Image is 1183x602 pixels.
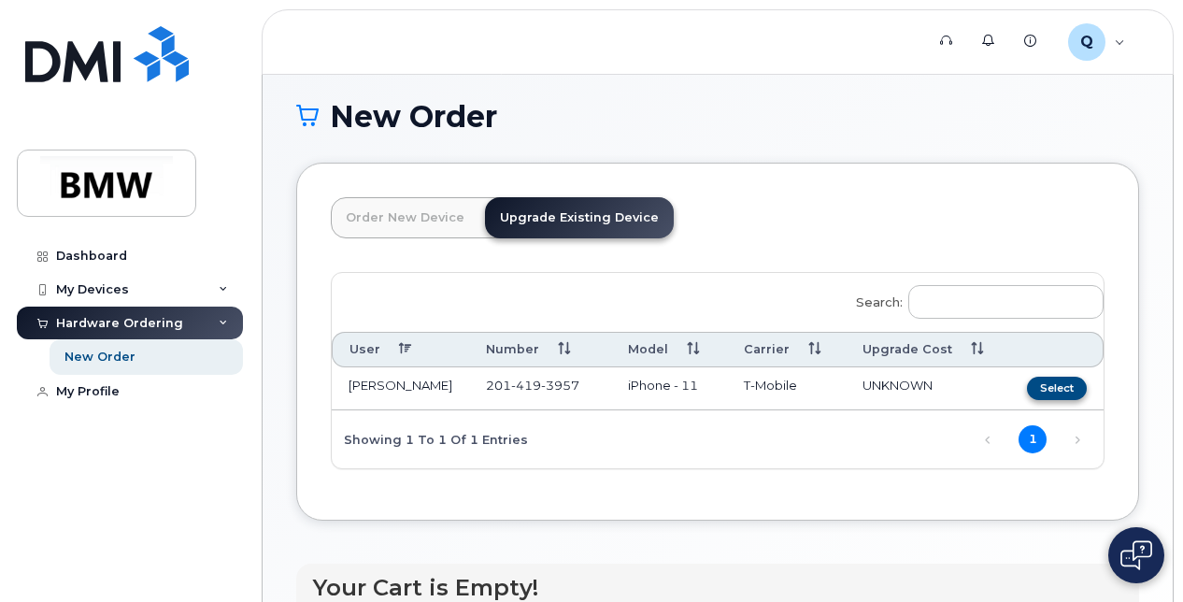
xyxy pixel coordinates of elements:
h4: Your Cart is Empty! [313,575,836,600]
span: UNKNOWN [862,378,933,393]
th: Number: activate to sort column ascending [469,332,611,366]
div: Showing 1 to 1 of 1 entries [332,423,528,454]
th: Upgrade Cost: activate to sort column ascending [846,332,1001,366]
th: Carrier: activate to sort column ascending [727,332,846,366]
th: Model: activate to sort column ascending [611,332,728,366]
a: 1 [1019,425,1047,453]
a: Next [1063,426,1091,454]
a: Previous [974,426,1002,454]
td: T-Mobile [727,367,846,410]
div: QTA0507 [1055,23,1138,61]
a: Upgrade Existing Device [485,197,674,238]
label: Search: [844,273,1104,325]
a: Order New Device [331,197,479,238]
th: User: activate to sort column descending [332,332,469,366]
input: Search: [908,285,1104,319]
img: Open chat [1120,540,1152,570]
h1: New Order [296,100,1139,133]
td: iPhone - 11 [611,367,728,410]
span: 201 [486,378,579,393]
span: 3957 [541,378,579,393]
span: 419 [511,378,541,393]
span: Q [1080,31,1093,53]
td: [PERSON_NAME] [332,367,469,410]
button: Select [1027,377,1087,400]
